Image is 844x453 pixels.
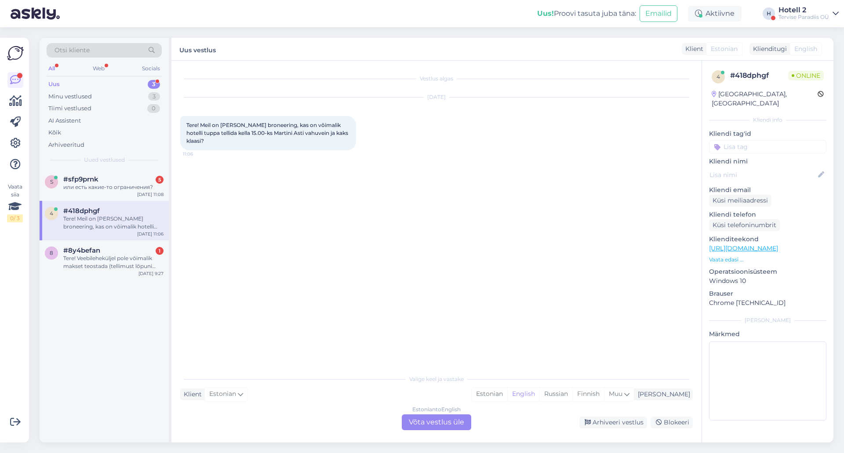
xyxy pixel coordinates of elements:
[48,92,92,101] div: Minu vestlused
[180,390,202,399] div: Klient
[507,388,539,401] div: English
[609,390,622,398] span: Muu
[472,388,507,401] div: Estonian
[7,183,23,222] div: Vaata siia
[186,122,349,144] span: Tere! Meil on [PERSON_NAME] broneering, kas on võimalik hotelli tuppa tellida kella 15.00-ks Mart...
[712,90,818,108] div: [GEOGRAPHIC_DATA], [GEOGRAPHIC_DATA]
[730,70,788,81] div: # 418dphgf
[63,175,98,183] span: #sfp9prnk
[48,104,91,113] div: Tiimi vestlused
[640,5,677,22] button: Emailid
[7,214,23,222] div: 0 / 3
[779,14,829,21] div: Tervise Paradiis OÜ
[709,170,816,180] input: Lisa nimi
[180,93,693,101] div: [DATE]
[709,210,826,219] p: Kliendi telefon
[138,270,164,277] div: [DATE] 9:27
[709,185,826,195] p: Kliendi email
[63,215,164,231] div: Tere! Meil on [PERSON_NAME] broneering, kas on võimalik hotelli tuppa tellida kella 15.00-ks Mart...
[709,129,826,138] p: Kliendi tag'id
[579,417,647,428] div: Arhiveeri vestlus
[47,63,57,74] div: All
[709,116,826,124] div: Kliendi info
[709,195,771,207] div: Küsi meiliaadressi
[179,43,216,55] label: Uus vestlus
[709,267,826,276] p: Operatsioonisüsteem
[788,71,824,80] span: Online
[137,231,164,237] div: [DATE] 11:06
[709,235,826,244] p: Klienditeekond
[763,7,775,20] div: H
[709,140,826,153] input: Lisa tag
[63,207,100,215] span: #418dphgf
[50,178,53,185] span: s
[749,44,787,54] div: Klienditugi
[539,388,572,401] div: Russian
[137,191,164,198] div: [DATE] 11:08
[402,414,471,430] div: Võta vestlus üle
[180,75,693,83] div: Vestlus algas
[63,183,164,191] div: или есть какие-то ограничения?
[48,141,84,149] div: Arhiveeritud
[717,73,720,80] span: 4
[55,46,90,55] span: Otsi kliente
[709,276,826,286] p: Windows 10
[651,417,693,428] div: Blokeeri
[688,6,742,22] div: Aktiivne
[794,44,817,54] span: English
[709,316,826,324] div: [PERSON_NAME]
[709,330,826,339] p: Märkmed
[634,390,690,399] div: [PERSON_NAME]
[709,219,780,231] div: Küsi telefoninumbrit
[50,210,53,217] span: 4
[7,45,24,62] img: Askly Logo
[709,289,826,298] p: Brauser
[140,63,162,74] div: Socials
[63,246,100,254] span: #8y4befan
[84,156,125,164] span: Uued vestlused
[48,128,61,137] div: Kõik
[537,9,554,18] b: Uus!
[156,247,164,255] div: 1
[148,92,160,101] div: 3
[50,250,53,256] span: 8
[572,388,604,401] div: Finnish
[779,7,829,14] div: Hotell 2
[48,80,60,89] div: Uus
[183,151,216,157] span: 11:06
[91,63,106,74] div: Web
[709,298,826,308] p: Chrome [TECHNICAL_ID]
[147,104,160,113] div: 0
[537,8,636,19] div: Proovi tasuta juba täna:
[709,157,826,166] p: Kliendi nimi
[709,244,778,252] a: [URL][DOMAIN_NAME]
[412,406,461,413] div: Estonian to English
[48,116,81,125] div: AI Assistent
[148,80,160,89] div: 3
[682,44,703,54] div: Klient
[709,256,826,264] p: Vaata edasi ...
[180,375,693,383] div: Valige keel ja vastake
[156,176,164,184] div: 5
[63,254,164,270] div: Tere! Veebileheküljel pole võimalik makset teostada (tellimust lõpuni viia). Kõik väljad on täide...
[209,389,236,399] span: Estonian
[779,7,839,21] a: Hotell 2Tervise Paradiis OÜ
[711,44,738,54] span: Estonian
